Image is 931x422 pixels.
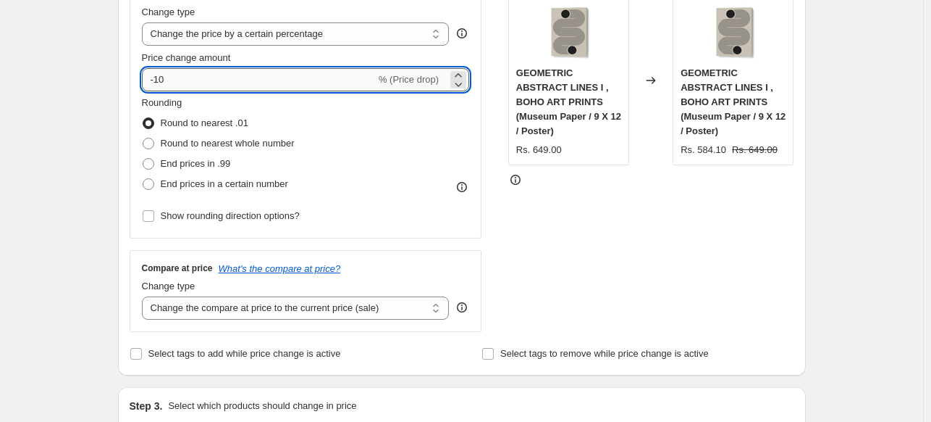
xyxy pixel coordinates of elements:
[161,158,231,169] span: End prices in .99
[219,263,341,274] button: What's the compare at price?
[516,67,621,136] span: GEOMETRIC ABSTRACT LINES I , BOHO ART PRINTS (Museum Paper / 9 X 12 / Poster)
[681,67,785,136] span: GEOMETRIC ABSTRACT LINES I , BOHO ART PRINTS (Museum Paper / 9 X 12 / Poster)
[161,138,295,149] span: Round to nearest whole number
[142,68,376,91] input: -15
[168,399,356,413] p: Select which products should change in price
[142,52,231,63] span: Price change amount
[161,178,288,189] span: End prices in a certain number
[379,74,439,85] span: % (Price drop)
[500,348,709,359] span: Select tags to remove while price change is active
[516,143,562,157] div: Rs. 649.00
[455,300,469,315] div: help
[142,262,213,274] h3: Compare at price
[161,210,300,221] span: Show rounding direction options?
[539,4,597,62] img: gallerywrap-resized_212f066c-7c3d-4415-9b16-553eb73bee29_80x.jpg
[142,97,182,108] span: Rounding
[704,4,762,62] img: gallerywrap-resized_212f066c-7c3d-4415-9b16-553eb73bee29_80x.jpg
[681,143,726,157] div: Rs. 584.10
[455,26,469,41] div: help
[161,117,248,128] span: Round to nearest .01
[732,143,778,157] strike: Rs. 649.00
[130,399,163,413] h2: Step 3.
[142,281,195,291] span: Change type
[142,7,195,17] span: Change type
[148,348,341,359] span: Select tags to add while price change is active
